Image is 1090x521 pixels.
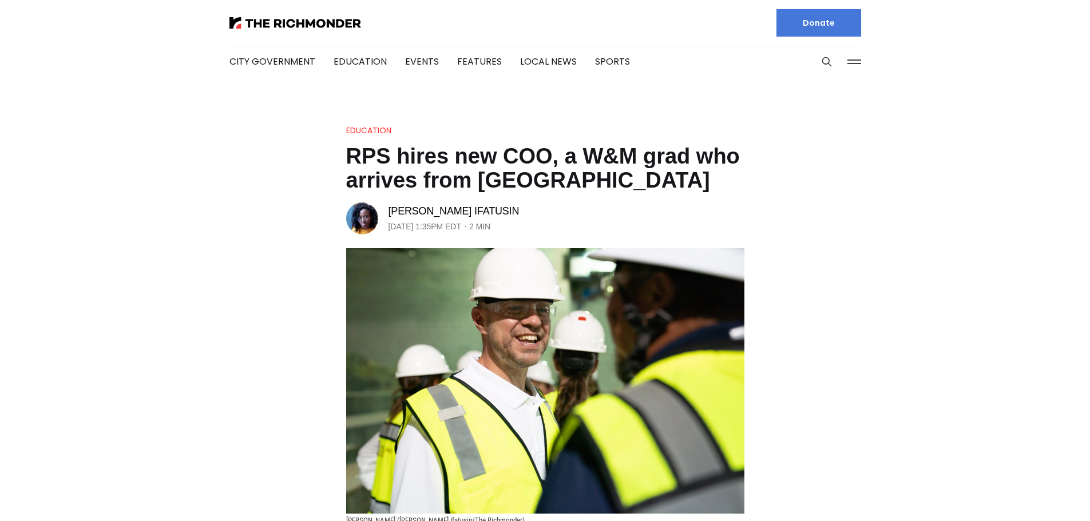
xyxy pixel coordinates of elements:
[389,228,518,242] a: [PERSON_NAME] Ifatusin
[405,55,439,68] a: Events
[457,55,502,68] a: Features
[229,55,315,68] a: City Government
[229,17,361,29] img: The Richmonder
[470,244,493,257] span: 2 min
[520,55,577,68] a: Local News
[346,144,744,216] h1: RPS hires new COO, a W&M grad who arrives from [GEOGRAPHIC_DATA]
[346,226,378,258] img: Victoria A. Ifatusin
[993,465,1090,521] iframe: portal-trigger
[346,125,391,136] a: Education
[818,53,835,70] button: Search this site
[776,9,861,37] a: Donate
[595,55,630,68] a: Sports
[389,244,462,257] time: [DATE] 1:35PM EDT
[334,55,387,68] a: Education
